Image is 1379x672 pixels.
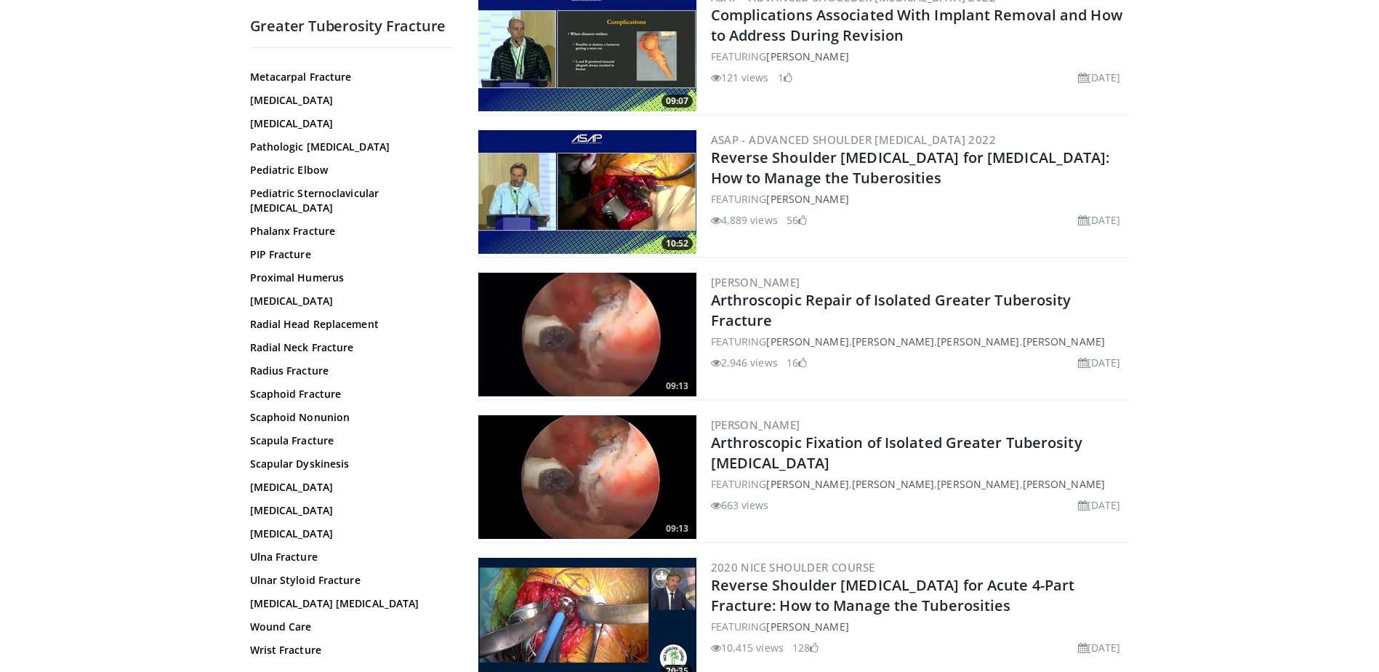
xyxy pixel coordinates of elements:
a: Pediatric Sternoclavicular [MEDICAL_DATA] [250,186,446,215]
li: [DATE] [1078,212,1121,228]
a: Pediatric Elbow [250,163,446,177]
div: FEATURING [711,49,1127,64]
a: Complications Associated With Implant Removal and How to Address During Revision [711,5,1122,45]
li: 1 [778,70,792,85]
div: FEATURING [711,191,1127,207]
li: 4,889 views [711,212,778,228]
a: Scapular Dyskinesis [250,457,446,471]
a: [PERSON_NAME] [711,275,800,289]
a: [PERSON_NAME] [852,477,934,491]
a: [MEDICAL_DATA] [250,527,446,541]
a: 09:13 [478,273,696,396]
a: Scaphoid Nonunion [250,410,446,425]
a: Arthroscopic Repair of Isolated Greater Tuberosity Fracture [711,290,1072,330]
span: 10:52 [662,237,693,250]
a: 2020 Nice Shoulder Course [711,560,875,575]
img: 0cd42eb3-8841-450f-9176-ffa7b0f93217.300x170_q85_crop-smart_upscale.jpg [478,273,696,396]
li: 2,946 views [711,355,778,370]
a: Ulna Fracture [250,550,446,564]
span: 09:13 [662,522,693,535]
a: [PERSON_NAME] [937,335,1019,348]
a: [PERSON_NAME] [1023,335,1105,348]
a: Phalanx Fracture [250,224,446,239]
a: Radial Head Replacement [250,317,446,332]
li: [DATE] [1078,640,1121,655]
a: [MEDICAL_DATA] [250,93,446,108]
a: Proximal Humerus [250,271,446,285]
li: 121 views [711,70,769,85]
span: 09:13 [662,380,693,393]
li: 10,415 views [711,640,784,655]
li: 128 [792,640,819,655]
a: Reverse Shoulder [MEDICAL_DATA] for [MEDICAL_DATA]: How to Manage the Tuberosities [711,148,1110,188]
a: Radius Fracture [250,364,446,378]
a: Ulnar Styloid Fracture [250,573,446,588]
div: FEATURING , , , [711,334,1127,349]
div: FEATURING , , , [711,476,1127,492]
a: [MEDICAL_DATA] [250,480,446,495]
a: [MEDICAL_DATA] [MEDICAL_DATA] [250,596,446,611]
a: [PERSON_NAME] [852,335,934,348]
a: [PERSON_NAME] [766,192,848,206]
a: [PERSON_NAME] [766,49,848,63]
a: ASAP - Advanced Shoulder [MEDICAL_DATA] 2022 [711,132,997,147]
a: Arthroscopic Fixation of Isolated Greater Tuberosity [MEDICAL_DATA] [711,433,1082,473]
li: [DATE] [1078,70,1121,85]
h2: Greater Tuberosity Fracture [250,17,454,36]
span: 09:07 [662,95,693,108]
li: 56 [787,212,807,228]
a: 10:52 [478,130,696,254]
a: [MEDICAL_DATA] [250,294,446,308]
img: c653596a-0679-4cdd-8644-76a798287787.300x170_q85_crop-smart_upscale.jpg [478,130,696,254]
a: Wound Care [250,620,446,634]
a: Radial Neck Fracture [250,340,446,355]
a: [MEDICAL_DATA] [250,503,446,518]
li: [DATE] [1078,497,1121,513]
a: [PERSON_NAME] [937,477,1019,491]
a: Reverse Shoulder [MEDICAL_DATA] for Acute 4-Part Fracture: How to Manage the Tuberosities [711,575,1075,615]
img: d8117f15-ecb7-480d-b32e-20cc39292249.300x170_q85_crop-smart_upscale.jpg [478,415,696,539]
a: Pathologic [MEDICAL_DATA] [250,140,446,154]
li: [DATE] [1078,355,1121,370]
a: Scapula Fracture [250,433,446,448]
a: [PERSON_NAME] [1023,477,1105,491]
div: FEATURING [711,619,1127,634]
a: Wrist Fracture [250,643,446,657]
a: [MEDICAL_DATA] [250,116,446,131]
a: [PERSON_NAME] [711,417,800,432]
a: [PERSON_NAME] [766,477,848,491]
li: 16 [787,355,807,370]
a: Scaphoid Fracture [250,387,446,401]
a: Metacarpal Fracture [250,70,446,84]
a: [PERSON_NAME] [766,620,848,633]
a: 09:13 [478,415,696,539]
a: PIP Fracture [250,247,446,262]
a: [PERSON_NAME] [766,335,848,348]
li: 663 views [711,497,769,513]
